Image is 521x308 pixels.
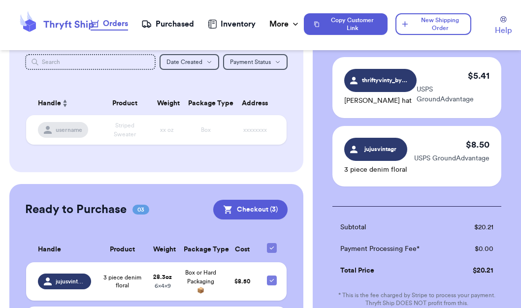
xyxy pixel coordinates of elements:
span: Box or Hard Packaging 📦 [185,270,216,293]
th: Product [97,237,148,262]
a: Inventory [208,18,256,30]
td: Subtotal [332,216,455,238]
span: Help [495,25,512,36]
p: * This is the fee charged by Stripe to process your payment. Thryft Ship DOES NOT profit from this. [332,291,501,307]
span: 03 [132,205,149,215]
span: 3 piece denim floral [103,274,142,289]
span: Box [201,127,211,133]
td: $ 20.21 [455,216,501,238]
div: More [269,18,300,30]
th: Product [99,92,151,115]
p: 3 piece denim floral [344,165,407,175]
td: Total Price [332,260,455,281]
input: Search [25,54,156,70]
p: USPS GroundAdvantage [414,154,489,163]
a: Orders [91,18,128,31]
th: Package Type [182,92,229,115]
td: $ 0.00 [455,238,501,260]
button: Checkout (3) [213,200,288,219]
span: 6 x 4 x 9 [155,283,171,289]
button: Sort ascending [61,97,69,109]
span: Date Created [166,59,202,65]
th: Weight [151,92,182,115]
h2: Ready to Purchase [25,202,127,217]
th: Cost [223,237,261,262]
td: $ 20.21 [455,260,501,281]
span: jujusvintagr [361,145,399,154]
button: Copy Customer Link [304,13,388,35]
th: Package Type [178,237,223,262]
a: Help [495,16,512,36]
span: thriftyvinty_bysal [362,76,407,85]
p: [PERSON_NAME] hat [344,96,417,106]
span: username [56,126,82,134]
button: Payment Status [223,54,288,70]
strong: 28.3 oz [153,274,172,280]
span: Handle [38,98,61,109]
a: Purchased [141,18,194,30]
span: Payment Status [230,59,271,65]
th: Weight [147,237,178,262]
span: $ 8.50 [234,278,250,284]
p: USPS GroundAdvantage [417,85,489,104]
span: Striped Sweater [114,123,136,137]
span: jujusvintagr [56,277,85,285]
button: Date Created [160,54,219,70]
span: xxxxxxxx [243,127,267,133]
span: Handle [38,245,61,255]
td: Payment Processing Fee* [332,238,455,260]
p: $ 5.41 [468,69,489,83]
div: Orders [91,18,128,30]
span: xx oz [160,127,174,133]
p: $ 8.50 [466,138,489,152]
th: Address [229,92,286,115]
button: New Shipping Order [395,13,471,35]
